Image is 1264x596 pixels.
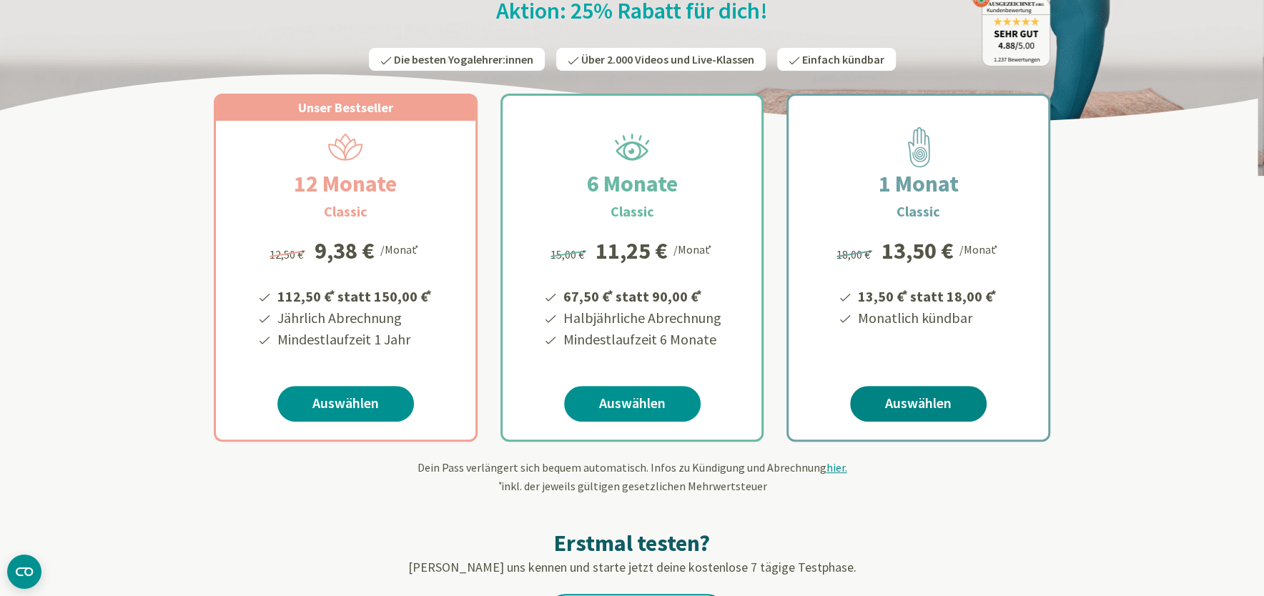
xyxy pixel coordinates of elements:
[611,201,654,222] h3: Classic
[844,167,993,201] h2: 1 Monat
[275,307,434,329] li: Jährlich Abrechnung
[214,459,1050,495] div: Dein Pass verlängert sich bequem automatisch. Infos zu Kündigung und Abrechnung
[298,99,393,116] span: Unser Bestseller
[550,247,588,262] span: 15,00 €
[214,557,1050,577] p: [PERSON_NAME] uns kennen und starte jetzt deine kostenlose 7 tägige Testphase.
[561,283,721,307] li: 67,50 € statt 90,00 €
[897,201,940,222] h3: Classic
[826,460,847,475] span: hier.
[882,239,954,262] div: 13,50 €
[673,239,714,258] div: /Monat
[394,52,533,66] span: Die besten Yogalehrer:innen
[836,247,874,262] span: 18,00 €
[850,386,987,422] a: Auswählen
[561,307,721,329] li: Halbjährliche Abrechnung
[856,283,999,307] li: 13,50 € statt 18,00 €
[564,386,701,422] a: Auswählen
[7,555,41,589] button: CMP-Widget öffnen
[214,529,1050,557] h2: Erstmal testen?
[324,201,367,222] h3: Classic
[553,167,712,201] h2: 6 Monate
[270,247,307,262] span: 12,50 €
[581,52,754,66] span: Über 2.000 Videos und Live-Klassen
[380,239,421,258] div: /Monat
[277,386,414,422] a: Auswählen
[596,239,668,262] div: 11,25 €
[275,283,434,307] li: 112,50 € statt 150,00 €
[561,329,721,350] li: Mindestlaufzeit 6 Monate
[315,239,375,262] div: 9,38 €
[275,329,434,350] li: Mindestlaufzeit 1 Jahr
[497,479,767,493] span: inkl. der jeweils gültigen gesetzlichen Mehrwertsteuer
[802,52,884,66] span: Einfach kündbar
[959,239,1000,258] div: /Monat
[856,307,999,329] li: Monatlich kündbar
[260,167,431,201] h2: 12 Monate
